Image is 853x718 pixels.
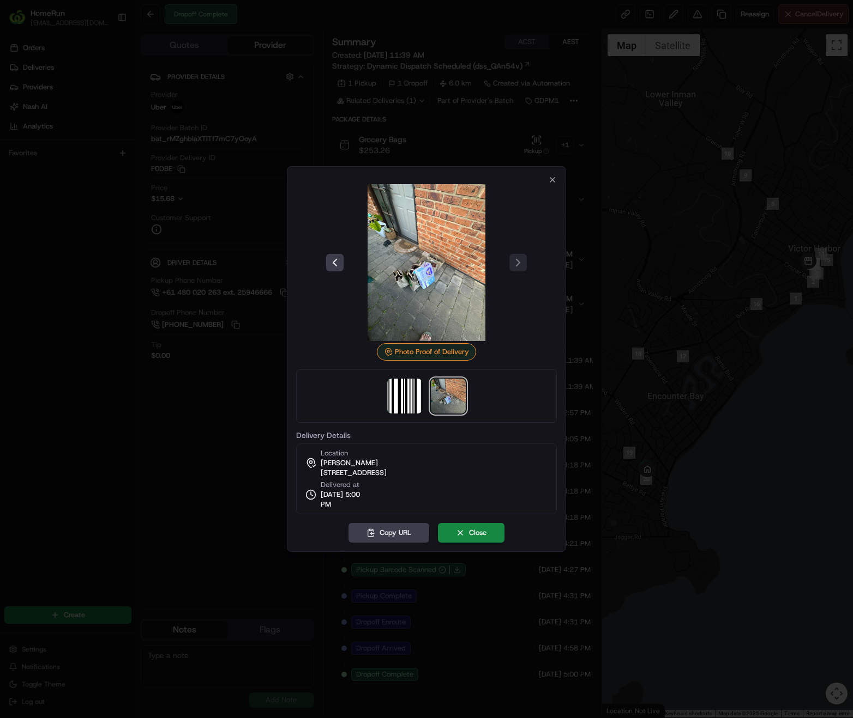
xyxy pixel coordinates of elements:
span: [DATE] 5:00 PM [321,490,371,509]
img: photo_proof_of_delivery image [431,379,466,413]
img: photo_proof_of_delivery image [348,184,505,341]
button: Copy URL [349,523,429,543]
img: barcode_scan_on_pickup image [387,379,422,413]
span: Location [321,448,348,458]
label: Delivery Details [296,431,557,439]
span: [PERSON_NAME] [321,458,378,468]
button: Close [438,523,504,543]
div: Photo Proof of Delivery [377,343,476,361]
span: [STREET_ADDRESS] [321,468,387,478]
span: Delivered at [321,480,371,490]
